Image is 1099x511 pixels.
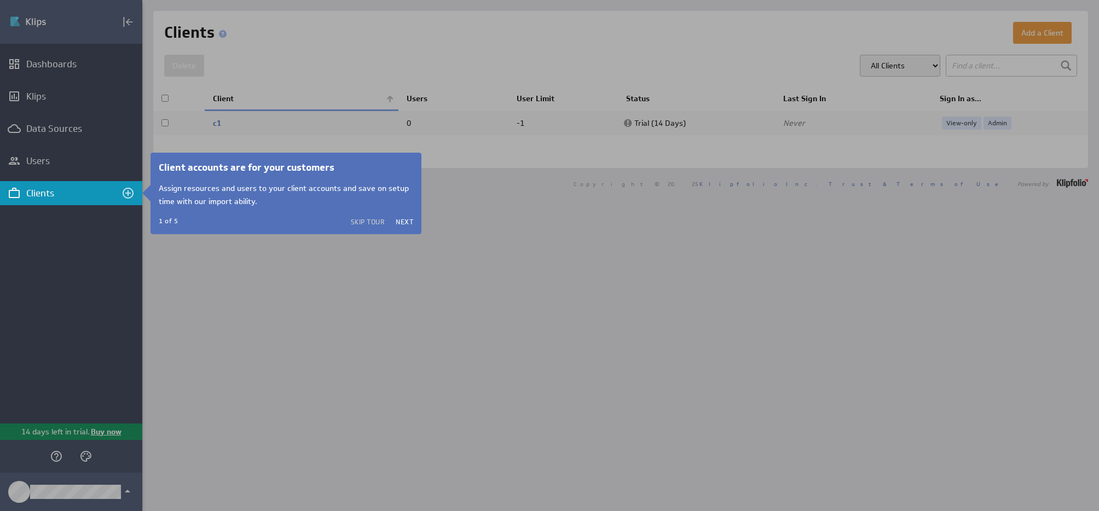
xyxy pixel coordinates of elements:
[351,217,385,226] button: Skip Tour
[26,187,116,199] div: Clients
[119,184,137,202] div: Create a client
[159,161,413,174] h1: Client accounts are for your customers
[159,182,413,208] p: Assign resources and users to your client accounts and save on setup time with our import ability.
[159,216,178,225] p: 1 of 5
[396,217,413,226] button: Next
